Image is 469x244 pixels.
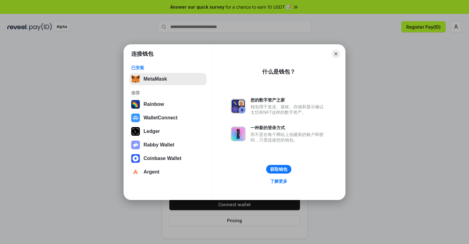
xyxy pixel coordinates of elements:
button: 获取钱包 [266,165,291,174]
button: Argent [129,166,207,178]
div: 钱包用于发送、接收、存储和显示像以太坊和NFT这样的数字资产。 [250,104,327,115]
div: Rabby Wallet [144,142,174,148]
h1: 连接钱包 [131,50,153,58]
img: svg+xml,%3Csvg%20xmlns%3D%22http%3A%2F%2Fwww.w3.org%2F2000%2Fsvg%22%20width%3D%2228%22%20height%3... [131,127,140,136]
div: 获取钱包 [270,166,287,172]
div: 推荐 [131,90,205,96]
div: Ledger [144,129,160,134]
img: svg+xml,%3Csvg%20xmlns%3D%22http%3A%2F%2Fwww.w3.org%2F2000%2Fsvg%22%20fill%3D%22none%22%20viewBox... [131,141,140,149]
div: Coinbase Wallet [144,156,181,161]
div: 已安装 [131,65,205,70]
div: 什么是钱包？ [262,68,295,75]
button: Ledger [129,125,207,138]
img: svg+xml,%3Csvg%20width%3D%2228%22%20height%3D%2228%22%20viewBox%3D%220%200%2028%2028%22%20fill%3D... [131,114,140,122]
img: svg+xml,%3Csvg%20width%3D%22120%22%20height%3D%22120%22%20viewBox%3D%220%200%20120%20120%22%20fil... [131,100,140,109]
img: svg+xml,%3Csvg%20xmlns%3D%22http%3A%2F%2Fwww.w3.org%2F2000%2Fsvg%22%20fill%3D%22none%22%20viewBox... [231,99,246,114]
img: svg+xml,%3Csvg%20width%3D%2228%22%20height%3D%2228%22%20viewBox%3D%220%200%2028%2028%22%20fill%3D... [131,154,140,163]
img: svg+xml,%3Csvg%20fill%3D%22none%22%20height%3D%2233%22%20viewBox%3D%220%200%2035%2033%22%20width%... [131,75,140,83]
button: WalletConnect [129,112,207,124]
div: Argent [144,169,160,175]
button: Rainbow [129,98,207,110]
button: MetaMask [129,73,207,85]
button: Close [332,50,340,58]
a: 了解更多 [266,177,291,185]
div: MetaMask [144,76,167,82]
button: Rabby Wallet [129,139,207,151]
img: svg+xml,%3Csvg%20xmlns%3D%22http%3A%2F%2Fwww.w3.org%2F2000%2Fsvg%22%20fill%3D%22none%22%20viewBox... [231,126,246,141]
div: 了解更多 [270,178,287,184]
div: 而不是在每个网站上创建新的账户和密码，只需连接您的钱包。 [250,132,327,143]
div: 您的数字资产之家 [250,97,327,103]
div: Rainbow [144,102,164,107]
button: Coinbase Wallet [129,152,207,165]
div: 一种新的登录方式 [250,125,327,130]
img: svg+xml,%3Csvg%20width%3D%2228%22%20height%3D%2228%22%20viewBox%3D%220%200%2028%2028%22%20fill%3D... [131,168,140,176]
div: WalletConnect [144,115,178,121]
